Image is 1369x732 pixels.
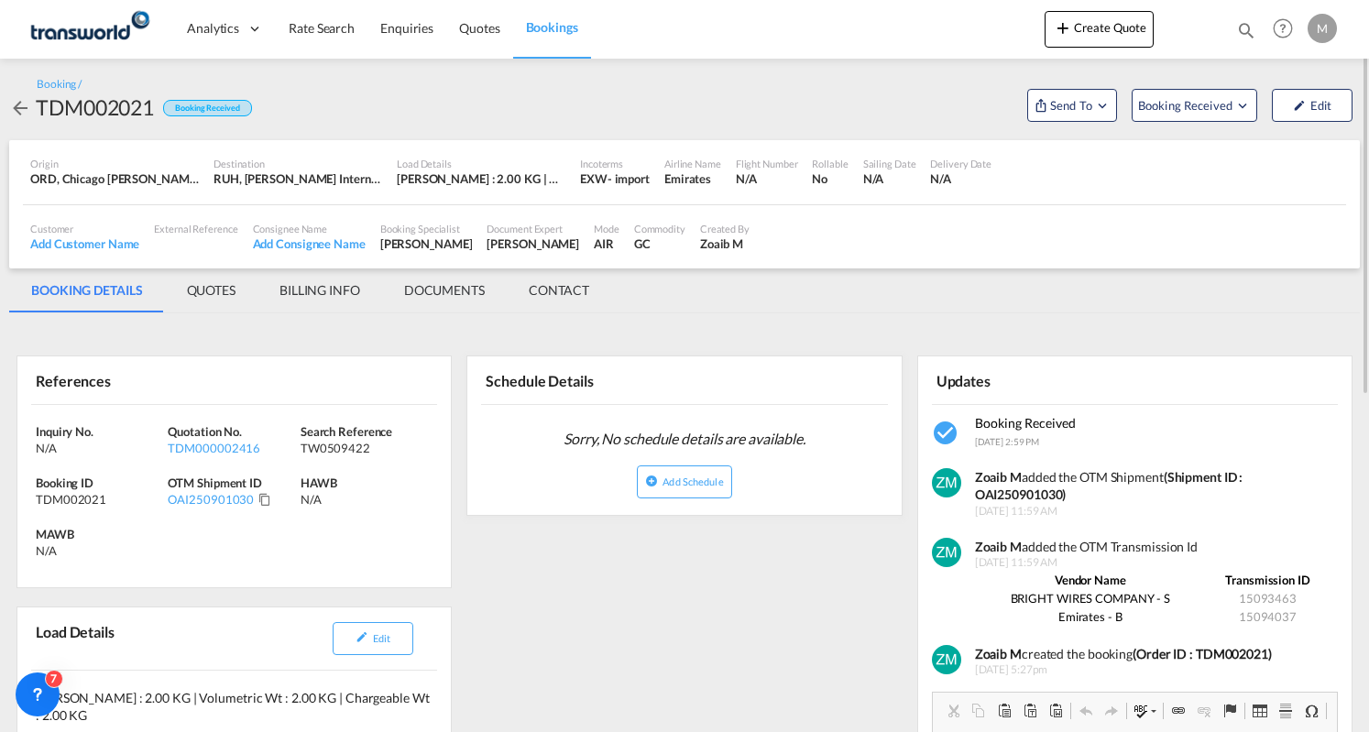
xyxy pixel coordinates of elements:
div: Customer [30,222,139,235]
span: [DATE] 5:27pm [975,662,1330,678]
div: - import [608,170,650,187]
div: Add Customer Name [30,235,139,252]
div: References [31,364,231,396]
span: Rate Search [289,20,355,36]
span: [DATE] 11:59 AM [975,504,1330,519]
span: Sorry, No schedule details are available. [556,421,813,456]
strong: Transmission ID [1225,573,1310,587]
a: Unlink [1191,699,1217,723]
div: External Reference [154,222,237,235]
span: MAWB [36,527,74,541]
a: Spell Check As You Type [1129,699,1161,723]
button: Open demo menu [1132,89,1257,122]
div: EXW [580,170,608,187]
strong: Zoaib M [975,469,1022,485]
span: Help [1267,13,1298,44]
md-tab-item: BILLING INFO [257,268,382,312]
div: Mode [594,222,619,235]
div: [PERSON_NAME] [380,235,473,252]
div: Updates [932,364,1132,396]
div: M [1308,14,1337,43]
div: Load Details [397,157,565,170]
div: OAI250901030 [168,491,254,508]
td: 15093463 [1206,589,1330,607]
div: N/A [36,542,57,559]
div: added the OTM Transmission Id [975,538,1330,556]
div: Booking Specialist [380,222,473,235]
div: RUH, King Khaled International, Riyadh, Saudi Arabia, Middle East, Middle East [214,170,382,187]
md-icon: icon-pencil [1293,99,1306,112]
span: Quotation No. [168,424,242,439]
md-icon: icon-plus 400-fg [1052,16,1074,38]
span: Enquiries [380,20,433,36]
div: TDM002021 [36,93,154,122]
div: Commodity [634,222,685,235]
div: N/A [36,440,163,456]
div: Booking Received [163,100,251,117]
md-icon: icon-pencil [356,630,368,643]
span: HAWB [301,475,337,490]
button: Open demo menu [1027,89,1117,122]
a: Undo (Ctrl+Z) [1073,699,1099,723]
div: Booking / [37,77,82,93]
div: AIR [594,235,619,252]
div: Flight Number [736,157,798,170]
b: Zoaib M [975,646,1022,661]
td: Emirates - B [975,607,1206,626]
span: Quotes [459,20,499,36]
div: Add Consignee Name [253,235,366,252]
div: Incoterms [580,157,650,170]
md-tab-item: CONTACT [507,268,611,312]
div: Document Expert [487,222,579,235]
span: Inquiry No. [36,424,93,439]
div: Zoaib M [700,235,750,252]
span: Booking ID [36,475,93,490]
div: Schedule Details [481,364,681,396]
a: Paste from Word [1043,699,1068,723]
div: created the booking [975,645,1330,663]
img: v+XMcPmzgAAAABJRU5ErkJggg== [932,645,961,674]
div: GC [634,235,685,252]
button: icon-plus-circleAdd Schedule [637,465,731,498]
div: TW0509422 [301,440,428,456]
body: Editor, editor2 [18,18,386,38]
span: Bookings [526,19,578,35]
button: icon-pencilEdit [1272,89,1353,122]
div: Created By [700,222,750,235]
md-icon: icon-plus-circle [645,475,658,487]
div: Emirates [664,170,721,187]
button: icon-pencilEdit [333,622,413,655]
div: No [812,170,848,187]
div: Load Details [31,615,122,662]
b: (Order ID : TDM002021) [1133,646,1272,661]
span: Add Schedule [663,475,723,487]
a: Insert Horizontal Line [1273,699,1298,723]
div: N/A [930,170,991,187]
md-icon: Click to Copy [258,493,271,506]
a: Table [1247,699,1273,723]
a: Anchor [1217,699,1243,723]
div: Help [1267,13,1308,46]
div: TDM000002416 [168,440,295,456]
div: Delivery Date [930,157,991,170]
md-pagination-wrapper: Use the left and right arrow keys to navigate between tabs [9,268,611,312]
button: icon-plus 400-fgCreate Quote [1045,11,1154,48]
img: v+XMcPmzgAAAABJRU5ErkJggg== [932,538,961,567]
span: OTM Shipment ID [168,475,262,490]
div: icon-arrow-left [9,93,36,122]
img: v+XMcPmzgAAAABJRU5ErkJggg== [932,468,961,497]
span: Send To [1048,96,1094,115]
md-icon: icon-arrow-left [9,97,31,119]
span: [DATE] 2:59 PM [975,436,1040,447]
a: Paste (Ctrl+V) [991,699,1017,723]
strong: Zoaib M [975,539,1022,554]
span: Booking Received [1138,96,1234,115]
a: Paste as plain text (Ctrl+Shift+V) [1017,699,1043,723]
a: Redo (Ctrl+Y) [1099,699,1124,723]
div: Rollable [812,157,848,170]
div: ORD, Chicago O'Hare International, Chicago, United States, North America, Americas [30,170,199,187]
td: 15094037 [1206,607,1330,626]
div: Sailing Date [863,157,916,170]
md-icon: icon-checkbox-marked-circle [932,419,961,448]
